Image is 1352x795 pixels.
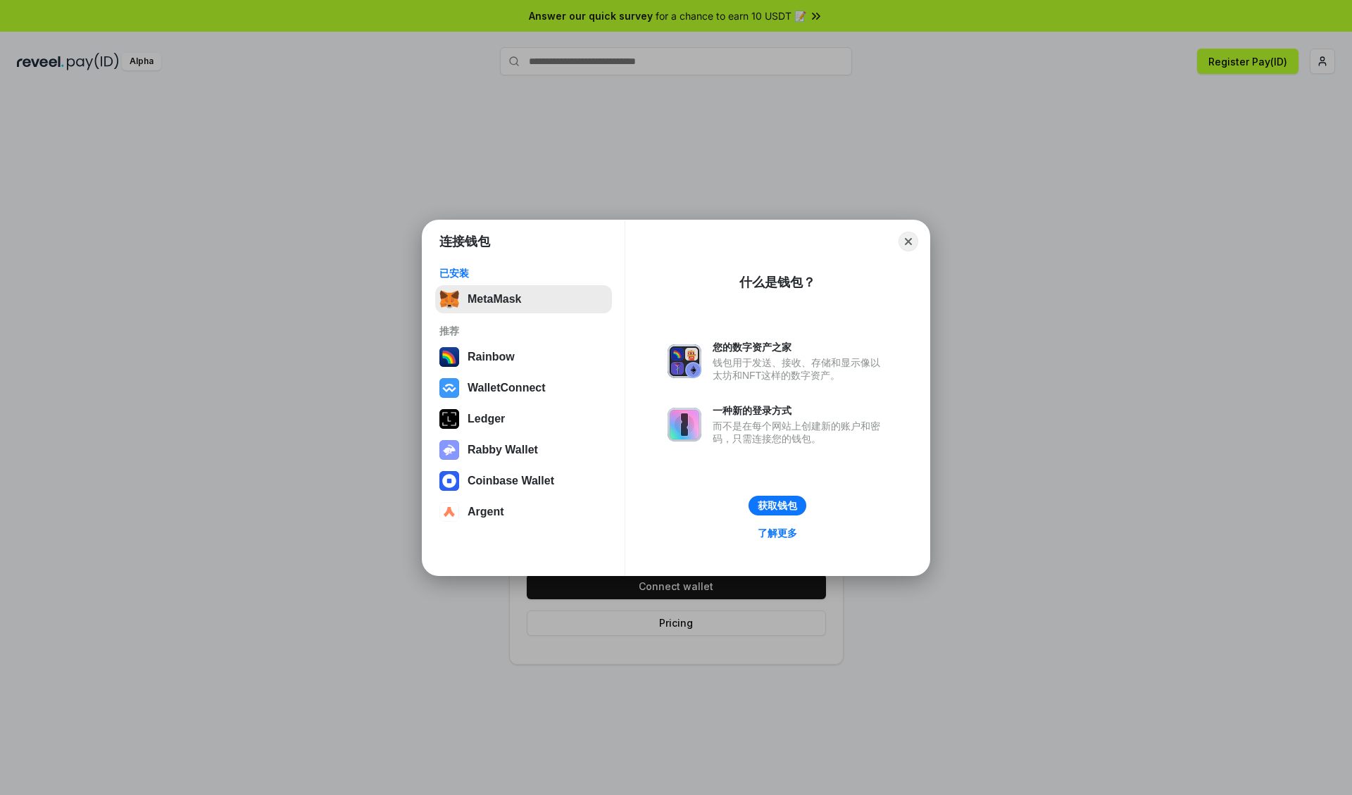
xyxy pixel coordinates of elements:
[435,498,612,526] button: Argent
[713,356,887,382] div: 钱包用于发送、接收、存储和显示像以太坊和NFT这样的数字资产。
[758,499,797,512] div: 获取钱包
[439,471,459,491] img: svg+xml,%3Csvg%20width%3D%2228%22%20height%3D%2228%22%20viewBox%3D%220%200%2028%2028%22%20fill%3D...
[468,382,546,394] div: WalletConnect
[439,378,459,398] img: svg+xml,%3Csvg%20width%3D%2228%22%20height%3D%2228%22%20viewBox%3D%220%200%2028%2028%22%20fill%3D...
[899,232,918,251] button: Close
[439,289,459,309] img: svg+xml,%3Csvg%20fill%3D%22none%22%20height%3D%2233%22%20viewBox%3D%220%200%2035%2033%22%20width%...
[668,344,701,378] img: svg+xml,%3Csvg%20xmlns%3D%22http%3A%2F%2Fwww.w3.org%2F2000%2Fsvg%22%20fill%3D%22none%22%20viewBox...
[713,420,887,445] div: 而不是在每个网站上创建新的账户和密码，只需连接您的钱包。
[439,267,608,280] div: 已安装
[713,404,887,417] div: 一种新的登录方式
[749,524,806,542] a: 了解更多
[758,527,797,539] div: 了解更多
[468,444,538,456] div: Rabby Wallet
[439,440,459,460] img: svg+xml,%3Csvg%20xmlns%3D%22http%3A%2F%2Fwww.w3.org%2F2000%2Fsvg%22%20fill%3D%22none%22%20viewBox...
[739,274,815,291] div: 什么是钱包？
[468,475,554,487] div: Coinbase Wallet
[468,413,505,425] div: Ledger
[439,325,608,337] div: 推荐
[439,502,459,522] img: svg+xml,%3Csvg%20width%3D%2228%22%20height%3D%2228%22%20viewBox%3D%220%200%2028%2028%22%20fill%3D...
[435,405,612,433] button: Ledger
[668,408,701,442] img: svg+xml,%3Csvg%20xmlns%3D%22http%3A%2F%2Fwww.w3.org%2F2000%2Fsvg%22%20fill%3D%22none%22%20viewBox...
[439,347,459,367] img: svg+xml,%3Csvg%20width%3D%22120%22%20height%3D%22120%22%20viewBox%3D%220%200%20120%20120%22%20fil...
[439,409,459,429] img: svg+xml,%3Csvg%20xmlns%3D%22http%3A%2F%2Fwww.w3.org%2F2000%2Fsvg%22%20width%3D%2228%22%20height%3...
[468,351,515,363] div: Rainbow
[435,343,612,371] button: Rainbow
[439,233,490,250] h1: 连接钱包
[435,285,612,313] button: MetaMask
[435,436,612,464] button: Rabby Wallet
[468,506,504,518] div: Argent
[435,374,612,402] button: WalletConnect
[749,496,806,515] button: 获取钱包
[713,341,887,353] div: 您的数字资产之家
[468,293,521,306] div: MetaMask
[435,467,612,495] button: Coinbase Wallet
